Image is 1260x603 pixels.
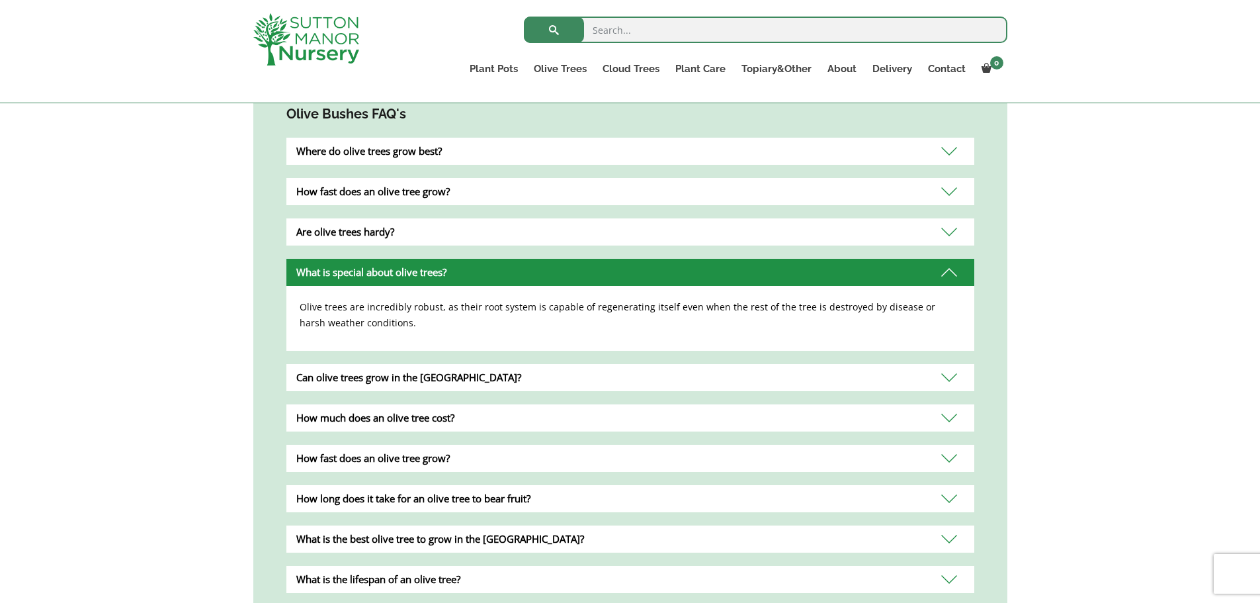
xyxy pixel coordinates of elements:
div: Where do olive trees grow best? [286,138,974,165]
div: How fast does an olive tree grow? [286,445,974,472]
a: Topiary&Other [734,60,819,78]
div: What is the best olive tree to grow in the [GEOGRAPHIC_DATA]? [286,526,974,553]
p: Olive trees are incredibly robust, as their root system is capable of regenerating itself even wh... [300,299,961,331]
a: 0 [974,60,1007,78]
div: What is special about olive trees? [286,259,974,286]
div: Are olive trees hardy? [286,218,974,246]
img: logo [253,13,359,66]
a: Delivery [864,60,920,78]
a: Cloud Trees [595,60,667,78]
a: Olive Trees [526,60,595,78]
h4: Olive Bushes FAQ's [286,104,974,124]
span: 0 [990,56,1003,70]
div: Can olive trees grow in the [GEOGRAPHIC_DATA]? [286,364,974,391]
a: About [819,60,864,78]
a: Plant Care [667,60,734,78]
a: Plant Pots [462,60,526,78]
a: Contact [920,60,974,78]
div: How long does it take for an olive tree to bear fruit? [286,485,974,512]
div: How fast does an olive tree grow? [286,178,974,205]
div: How much does an olive tree cost? [286,404,974,432]
div: What is the lifespan of an olive tree? [286,566,974,593]
input: Search... [524,17,1007,43]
